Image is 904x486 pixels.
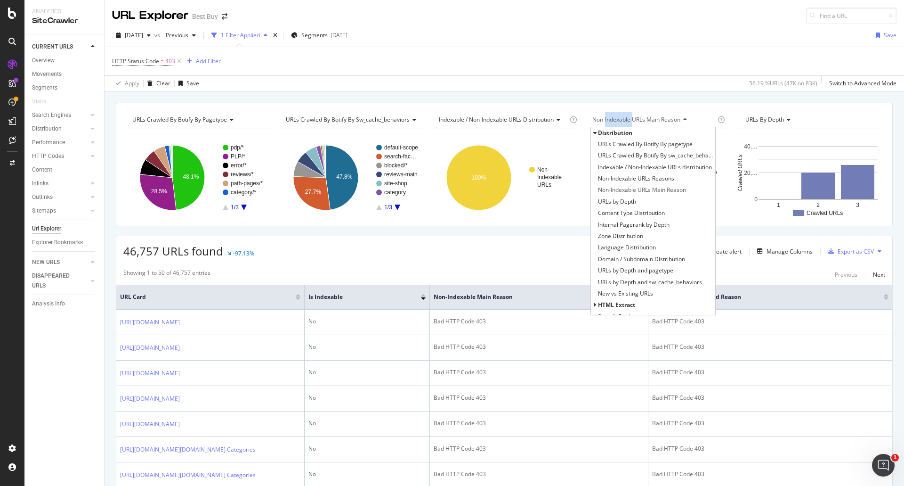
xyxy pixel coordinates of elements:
[208,28,271,43] button: 1 Filter Applied
[32,138,88,148] a: Performance
[120,470,256,480] a: [URL][DOMAIN_NAME][DOMAIN_NAME] Categories
[891,454,899,461] span: 1
[32,179,48,189] div: Inlinks
[183,56,221,67] button: Add Filter
[123,137,272,219] svg: A chart.
[32,206,56,216] div: Sitemaps
[32,257,60,267] div: NEW URLS
[583,137,732,219] div: A chart.
[231,144,244,151] text: pdp/*
[384,162,408,169] text: blocked/*
[284,112,424,127] h4: URLs Crawled By Botify By sw_cache_behaviors
[32,16,97,26] div: SiteCrawler
[183,173,199,180] text: 48.1%
[308,293,407,301] span: Is Indexable
[32,238,97,247] a: Explorer Bookmarks
[32,110,88,120] a: Search Engines
[231,204,239,211] text: 1/3
[308,394,426,402] div: No
[308,470,426,478] div: No
[32,56,55,66] div: Overview
[384,144,418,151] text: default-scope
[384,180,407,187] text: site-shop
[32,257,88,267] a: NEW URLS
[162,28,200,43] button: Previous
[32,165,97,175] a: Content
[32,97,46,107] div: Visits
[434,343,644,351] div: Bad HTTP Code 403
[112,8,188,24] div: URL Explorer
[120,318,180,327] a: [URL][DOMAIN_NAME]
[384,153,416,160] text: search-fac…
[598,289,653,298] span: New vs Existing URLs
[749,79,817,87] div: 56.19 % URLs ( 47K on 83K )
[144,76,170,91] button: Clear
[598,163,712,172] span: Indexable / Non-Indexable URLs distribution
[32,271,80,291] div: DISAPPEARED URLS
[652,394,888,402] div: Bad HTTP Code 403
[231,153,245,160] text: PLP/*
[598,129,632,137] span: Distribution
[287,28,351,43] button: Segments[DATE]
[154,31,162,39] span: vs
[222,13,227,20] div: arrow-right-arrow-left
[32,179,88,189] a: Inlinks
[872,28,896,43] button: Save
[598,266,673,275] span: URLs by Depth and pagetype
[120,293,293,301] span: URL Card
[384,189,406,196] text: category
[233,249,254,257] div: -97.13%
[873,271,885,279] div: Next
[652,445,888,453] div: Bad HTTP Code 403
[598,243,656,252] span: Language Distribution
[434,470,644,478] div: Bad HTTP Code 403
[32,151,64,161] div: HTTP Codes
[835,271,857,279] div: Previous
[755,196,758,203] text: 0
[231,189,256,196] text: category/*
[744,170,758,176] text: 20,…
[151,188,167,195] text: 28.5%
[32,42,88,52] a: CURRENT URLS
[806,8,896,24] input: Find a URL
[737,155,744,191] text: Crawled URLs
[598,174,674,183] span: Non-Indexable URLs Reasons
[192,12,218,21] div: Best Buy
[824,244,874,259] button: Export as CSV
[652,343,888,351] div: Bad HTTP Code 403
[231,180,263,187] text: path-pages/*
[838,247,874,255] div: Export as CSV
[32,192,88,202] a: Outlinks
[32,56,97,66] a: Overview
[305,189,321,195] text: 27.7%
[277,137,426,219] div: A chart.
[767,247,813,255] div: Manage Columns
[807,210,843,216] text: Crawled URLs
[472,174,486,181] text: 100%
[231,171,254,178] text: reviews/*
[598,185,686,195] span: Non-Indexable URLs Main Reason
[598,313,640,321] span: Search Engines
[32,124,62,134] div: Distribution
[120,394,180,404] a: [URL][DOMAIN_NAME]
[434,445,644,453] div: Bad HTTP Code 403
[32,124,88,134] a: Distribution
[710,247,742,255] div: Create alert
[186,79,199,87] div: Save
[439,115,554,124] span: Indexable / Non-Indexable URLs distribution
[856,202,860,208] text: 3
[32,110,71,120] div: Search Engines
[32,224,97,234] a: Url Explorer
[32,42,73,52] div: CURRENT URLS
[165,55,175,68] span: 403
[32,97,56,107] a: Visits
[308,317,426,326] div: No
[829,79,896,87] div: Switch to Advanced Mode
[884,31,896,39] div: Save
[308,368,426,377] div: No
[434,317,644,326] div: Bad HTTP Code 403
[598,140,693,149] span: URLs Crawled By Botify By pagetype
[697,244,742,259] button: Create alert
[598,208,665,218] span: Content Type Distribution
